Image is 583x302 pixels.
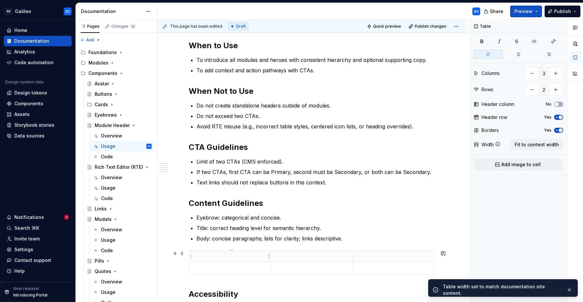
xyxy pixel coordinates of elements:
button: Publish [545,6,580,17]
label: No [546,102,551,107]
button: Fit to content width [510,139,563,151]
p: Body: concise paragraphs; lists for clarity; links descriptive. [197,235,435,242]
p: Introducing Portal [13,293,47,298]
div: Module Header [95,122,130,129]
a: Eyebrows [84,110,154,120]
div: Design tokens [14,90,47,96]
div: Foundations [78,47,154,58]
div: SD [5,7,12,15]
div: Pills [95,258,104,264]
span: Preview [514,8,533,15]
a: Design tokens [4,88,72,98]
button: Quick preview [365,22,404,31]
span: 1 [64,215,69,220]
a: Storybook stories [4,120,72,130]
a: Settings [4,244,72,255]
a: Avatar [84,79,154,89]
label: Yes [544,115,551,120]
div: SC [474,9,479,14]
div: Modules [78,58,154,68]
div: Avatar [95,80,109,87]
div: Usage [101,237,115,243]
div: Columns [481,70,500,77]
a: Modals [84,214,154,224]
span: Share [490,8,503,15]
a: Pills [84,256,154,266]
p: Do not exceed two CTAs. [197,112,435,120]
button: Preview [510,6,542,17]
a: Components [4,98,72,109]
button: Notifications1 [4,212,72,223]
div: SC [147,143,151,150]
div: Pages [81,24,100,29]
button: Share [481,6,508,17]
div: Links [95,206,107,212]
div: Documentation [14,38,49,44]
a: Code [90,193,154,204]
div: Usage [101,143,115,150]
span: Add image to cell [501,161,541,168]
h2: When to Use [189,40,435,51]
div: Code [101,247,113,254]
button: SDGalileoSC [1,4,74,18]
div: Code [101,153,113,160]
div: Settings [14,246,33,253]
span: Publish changes [415,24,446,29]
div: Quotes [95,268,111,275]
div: Width [481,141,494,148]
button: Search ⌘K [4,223,72,233]
p: Eyebrow: categorical and concise. [197,214,435,222]
button: Publish changes [407,22,449,31]
button: Help [4,266,72,276]
a: Module Header [84,120,154,131]
div: Table width set to match documentation site content. [443,283,561,296]
a: Rich Text Editor (RTE) [84,162,154,172]
p: Do not create standalone headers outside of modules. [197,102,435,109]
div: Design system data [5,79,44,85]
div: Assets [14,111,30,118]
a: Code [90,151,154,162]
div: Data sources [14,133,45,139]
div: Rich Text Editor (RTE) [95,164,143,170]
a: Overview [90,224,154,235]
div: Galileo [15,8,31,15]
div: Header row [481,114,507,121]
div: Code [101,195,113,202]
div: Invite team [14,236,40,242]
a: Home [4,25,72,36]
label: Yes [544,128,551,133]
div: Analytics [14,49,35,55]
a: Invite team [4,234,72,244]
div: Code automation [14,59,54,66]
div: Changes [111,24,136,29]
div: Contact support [14,257,51,264]
a: Overview [90,172,154,183]
h2: Content Guidelines [189,198,435,209]
a: Buttons [84,89,154,99]
a: Quotes [84,266,154,277]
p: Limit of two CTAs (CMS enforced). [197,158,435,165]
a: Code [90,245,154,256]
span: Add [86,37,94,43]
a: Assets [4,109,72,120]
div: Cards [95,101,108,108]
div: Storybook stories [14,122,54,128]
span: 13 [130,24,136,29]
span: This page has been edited. [170,24,223,29]
div: Components [14,100,43,107]
a: Data sources [4,131,72,141]
div: Borders [481,127,499,134]
div: Modals [95,216,112,223]
div: Search ⌘K [14,225,39,231]
span: Fit to content width [515,141,559,148]
span: Publish [554,8,571,15]
div: Usage [101,289,115,295]
span: Draft [236,24,246,29]
a: Analytics [4,47,72,57]
div: Foundations [88,49,117,56]
p: To add context and action pathways with CTAs. [197,66,435,74]
p: Text links should not replace buttons in this context. [197,179,435,186]
div: Components [88,70,117,77]
a: Overview [90,277,154,287]
div: Header column [481,101,514,108]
